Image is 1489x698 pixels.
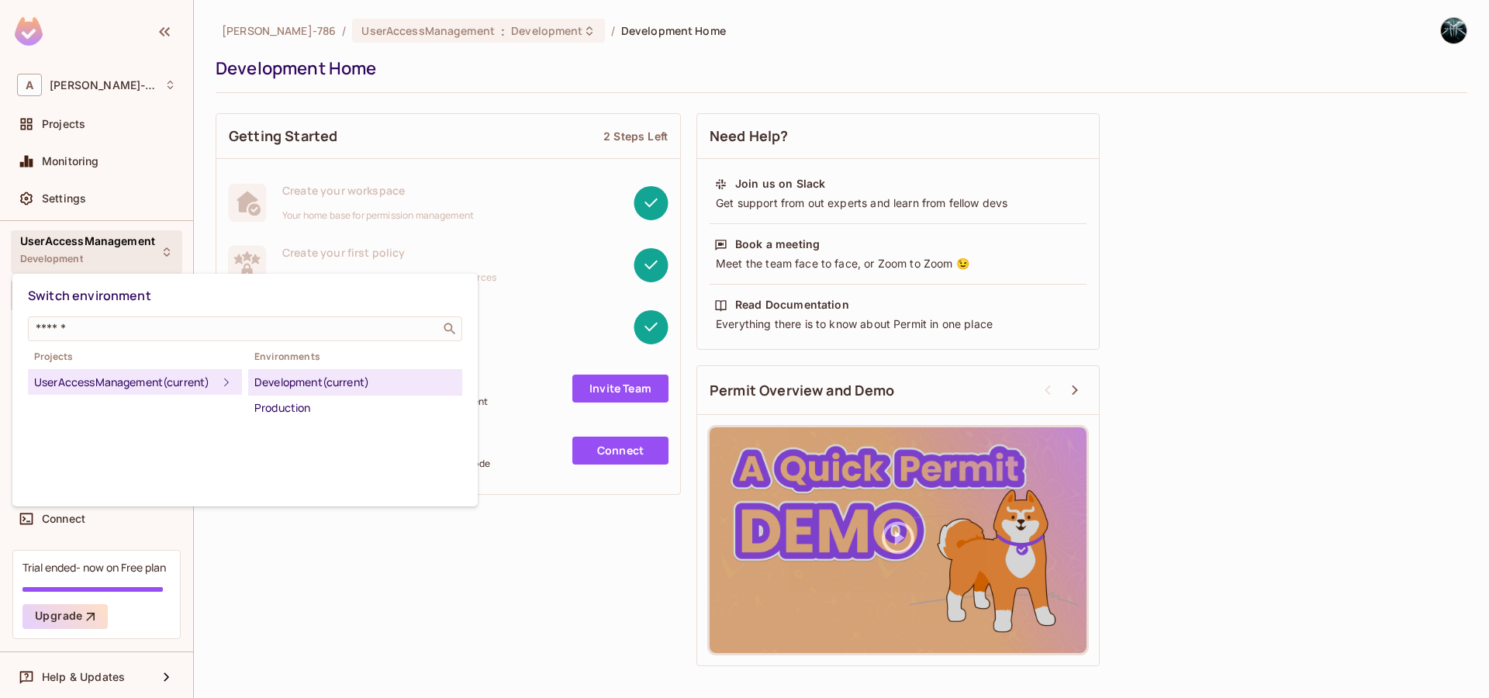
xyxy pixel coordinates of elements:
div: UserAccessManagement (current) [34,373,217,392]
span: Projects [28,351,242,363]
div: Development (current) [254,373,456,392]
div: Production [254,399,456,417]
span: Environments [248,351,462,363]
span: Switch environment [28,287,151,304]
